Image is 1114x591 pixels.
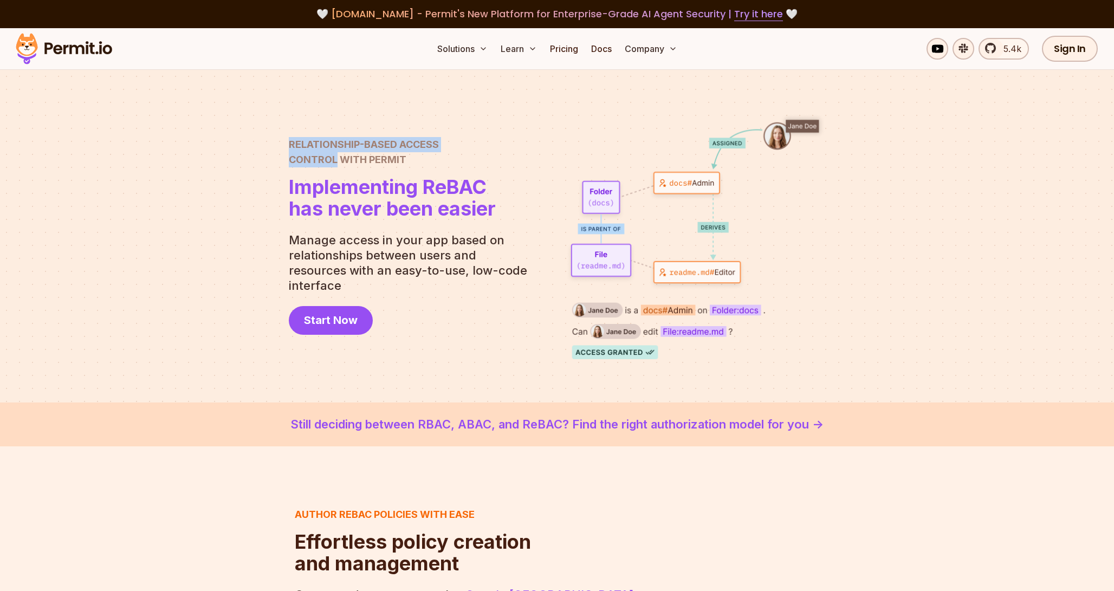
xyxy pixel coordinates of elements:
span: Start Now [304,313,358,328]
span: Relationship-Based Access [289,137,496,152]
a: 5.4k [979,38,1029,60]
a: Pricing [546,38,582,60]
h3: Author ReBAC policies with ease [295,507,531,522]
h2: and management [295,531,531,574]
button: Company [620,38,682,60]
button: Learn [496,38,541,60]
span: 5.4k [997,42,1021,55]
div: 🤍 🤍 [26,7,1088,22]
a: Still deciding between RBAC, ABAC, and ReBAC? Find the right authorization model for you -> [26,415,1088,433]
span: Effortless policy creation [295,531,531,553]
img: Permit logo [11,30,117,67]
h1: has never been easier [289,176,496,219]
button: Solutions [433,38,492,60]
a: Start Now [289,306,373,335]
a: Sign In [1042,36,1098,62]
span: Implementing ReBAC [289,176,496,198]
a: Try it here [734,7,783,21]
span: [DOMAIN_NAME] - Permit's New Platform for Enterprise-Grade AI Agent Security | [331,7,783,21]
h2: Control with Permit [289,137,496,167]
p: Manage access in your app based on relationships between users and resources with an easy-to-use,... [289,232,536,293]
a: Docs [587,38,616,60]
